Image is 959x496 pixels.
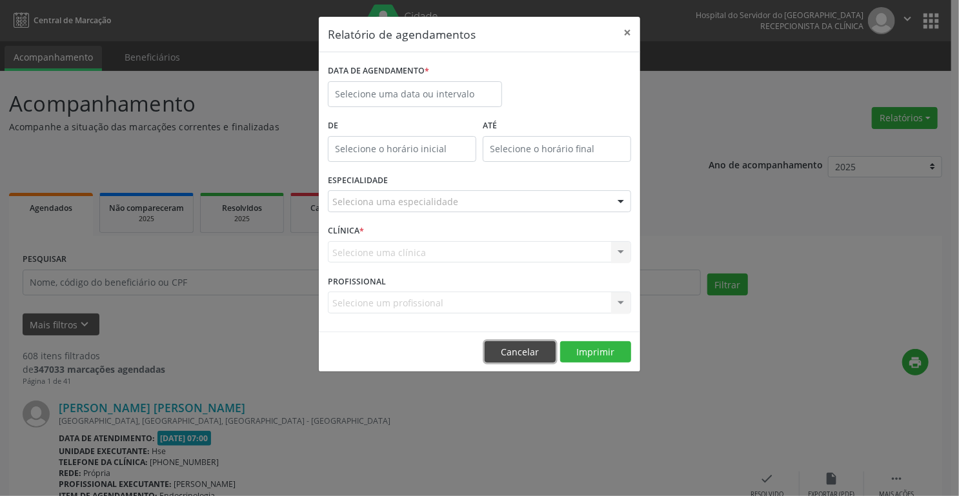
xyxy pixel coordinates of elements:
[328,81,502,107] input: Selecione uma data ou intervalo
[332,195,458,208] span: Seleciona uma especialidade
[560,341,631,363] button: Imprimir
[483,136,631,162] input: Selecione o horário final
[485,341,556,363] button: Cancelar
[328,136,476,162] input: Selecione o horário inicial
[483,116,631,136] label: ATÉ
[328,61,429,81] label: DATA DE AGENDAMENTO
[328,116,476,136] label: De
[328,171,388,191] label: ESPECIALIDADE
[328,26,476,43] h5: Relatório de agendamentos
[328,221,364,241] label: CLÍNICA
[614,17,640,48] button: Close
[328,272,386,292] label: PROFISSIONAL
